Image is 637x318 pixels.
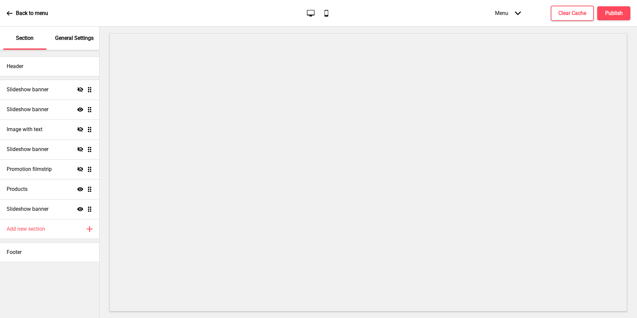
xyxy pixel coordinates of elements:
[7,126,42,133] h4: Image with text
[7,205,48,213] h4: Slideshow banner
[16,10,48,17] p: Back to menu
[16,35,34,42] p: Section
[558,10,586,17] h4: Clear Cache
[55,35,94,42] p: General Settings
[7,166,52,173] h4: Promotion filmstrip
[7,4,48,22] a: Back to menu
[7,186,28,193] h4: Products
[7,63,23,70] h4: Header
[7,249,22,256] h4: Footer
[551,6,594,21] button: Clear Cache
[7,146,48,153] h4: Slideshow banner
[7,86,48,93] h4: Slideshow banner
[597,6,630,20] button: Publish
[488,3,528,23] div: Menu
[7,225,45,233] h4: Add new section
[7,106,48,113] h4: Slideshow banner
[605,10,623,17] h4: Publish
